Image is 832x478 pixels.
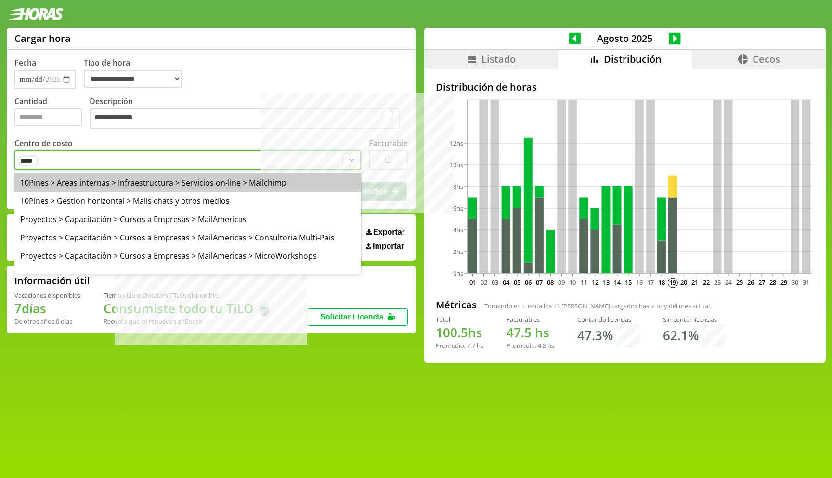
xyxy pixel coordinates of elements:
[14,138,73,148] label: Centro de costo
[14,317,80,326] div: De otros años: 0 días
[647,278,654,287] text: 17
[436,341,483,350] div: Promedio: hs
[185,317,202,326] b: Enero
[364,227,408,237] button: Exportar
[369,138,408,148] label: Facturable
[373,228,405,237] span: Exportar
[14,96,90,131] label: Cantidad
[480,278,487,287] text: 02
[803,278,809,287] text: 31
[491,278,498,287] text: 03
[453,204,463,212] tspan: 6hs
[484,302,711,310] span: Tomando en cuenta los [PERSON_NAME] cargados hasta hoy del mes actual.
[14,173,361,192] div: 10Pines > Areas internas > Infraestructura > Servicios on-line > Mailchimp
[104,300,272,317] h1: Consumiste todo tu TiLO 🍵
[481,53,516,66] span: Listado
[14,274,90,287] h2: Información útil
[436,324,483,341] h1: hs
[702,278,709,287] text: 22
[658,278,665,287] text: 18
[725,278,732,287] text: 24
[104,291,272,300] div: Tiempo Libre Optativo (TiLO) disponible
[753,53,780,66] span: Cecos
[691,278,698,287] text: 21
[747,278,754,287] text: 26
[308,308,408,326] button: Solicitar Licencia
[90,96,408,131] label: Descripción
[513,278,520,287] text: 05
[558,278,565,287] text: 09
[84,70,182,88] select: Tipo de hora
[436,298,477,311] h2: Métricas
[669,278,676,287] text: 19
[14,300,80,317] h1: 7 días
[580,278,587,287] text: 11
[320,313,384,321] span: Solicitar Licencia
[469,278,476,287] text: 01
[84,57,190,89] label: Tipo de hora
[453,247,463,256] tspan: 2hs
[758,278,765,287] text: 27
[436,80,814,93] h2: Distribución de horas
[736,278,742,287] text: 25
[14,210,361,228] div: Proyectos > Capacitación > Cursos a Empresas > MailAmericas
[602,278,609,287] text: 13
[769,278,776,287] text: 28
[453,226,463,234] tspan: 4hs
[680,278,687,287] text: 20
[792,278,798,287] text: 30
[436,324,468,341] span: 100.5
[624,278,631,287] text: 15
[14,57,36,68] label: Fecha
[467,341,475,350] span: 7.7
[591,278,598,287] text: 12
[14,247,361,265] div: Proyectos > Capacitación > Cursos a Empresas > MailAmericas > MicroWorkshops
[663,327,699,344] h1: 62.1 %
[569,278,576,287] text: 10
[14,32,71,45] h1: Cargar hora
[8,8,64,20] img: logotipo
[453,182,463,191] tspan: 8hs
[507,324,532,341] span: 47.5
[577,327,613,344] h1: 47.3 %
[547,278,554,287] text: 08
[90,108,400,129] textarea: To enrich screen reader interactions, please activate Accessibility in Grammarly extension settings
[373,242,404,251] span: Importar
[14,291,80,300] div: Vacaciones disponibles
[604,53,662,66] span: Distribución
[538,341,546,350] span: 4.8
[525,278,532,287] text: 06
[613,278,621,287] text: 14
[104,317,272,326] div: Recordá que se renuevan en
[453,269,463,278] tspan: 0hs
[536,278,543,287] text: 07
[450,160,463,169] tspan: 10hs
[14,228,361,247] div: Proyectos > Capacitación > Cursos a Empresas > MailAmericas > Consultoria Multi-Pais
[502,278,509,287] text: 04
[780,278,787,287] text: 29
[714,278,720,287] text: 23
[507,315,554,324] div: Facturables
[507,324,554,341] h1: hs
[436,315,483,324] div: Total
[577,315,640,324] div: Contando licencias
[663,315,726,324] div: Sin contar licencias
[450,139,463,147] tspan: 12hs
[581,32,669,45] span: Agosto 2025
[14,108,82,126] input: Cantidad
[553,302,560,310] span: 13
[636,278,643,287] text: 16
[507,341,554,350] div: Promedio: hs
[14,192,361,210] div: 10Pines > Gestion horizontal > Mails chats y otros medios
